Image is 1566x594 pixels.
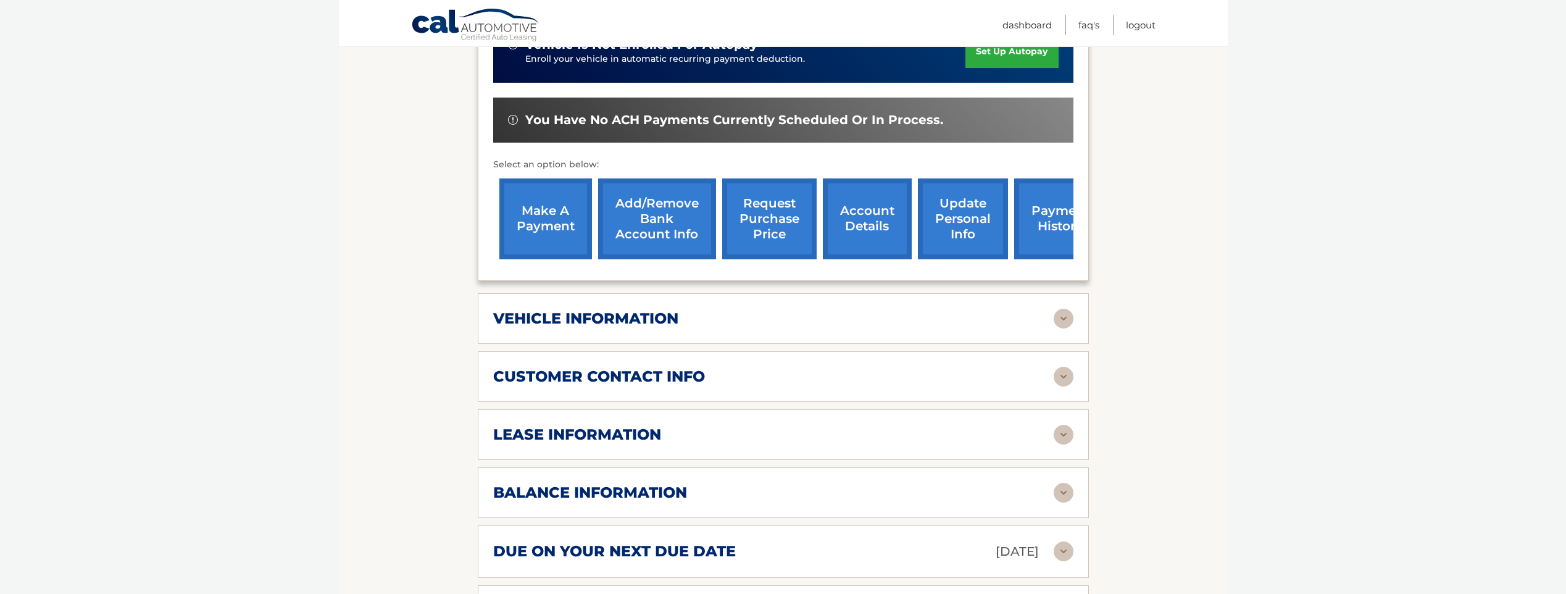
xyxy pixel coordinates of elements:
[493,309,678,328] h2: vehicle information
[722,178,817,259] a: request purchase price
[493,425,661,444] h2: lease information
[1054,483,1073,503] img: accordion-rest.svg
[965,35,1058,68] a: set up autopay
[1054,367,1073,387] img: accordion-rest.svg
[1002,15,1052,35] a: Dashboard
[1014,178,1107,259] a: payment history
[411,8,541,44] a: Cal Automotive
[493,483,687,502] h2: balance information
[493,157,1073,172] p: Select an option below:
[598,178,716,259] a: Add/Remove bank account info
[525,52,966,66] p: Enroll your vehicle in automatic recurring payment deduction.
[1078,15,1099,35] a: FAQ's
[493,367,705,386] h2: customer contact info
[823,178,912,259] a: account details
[1054,425,1073,445] img: accordion-rest.svg
[493,542,736,561] h2: due on your next due date
[1126,15,1156,35] a: Logout
[525,112,943,128] span: You have no ACH payments currently scheduled or in process.
[1054,542,1073,561] img: accordion-rest.svg
[1054,309,1073,328] img: accordion-rest.svg
[508,115,518,125] img: alert-white.svg
[918,178,1008,259] a: update personal info
[499,178,592,259] a: make a payment
[996,541,1039,563] p: [DATE]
